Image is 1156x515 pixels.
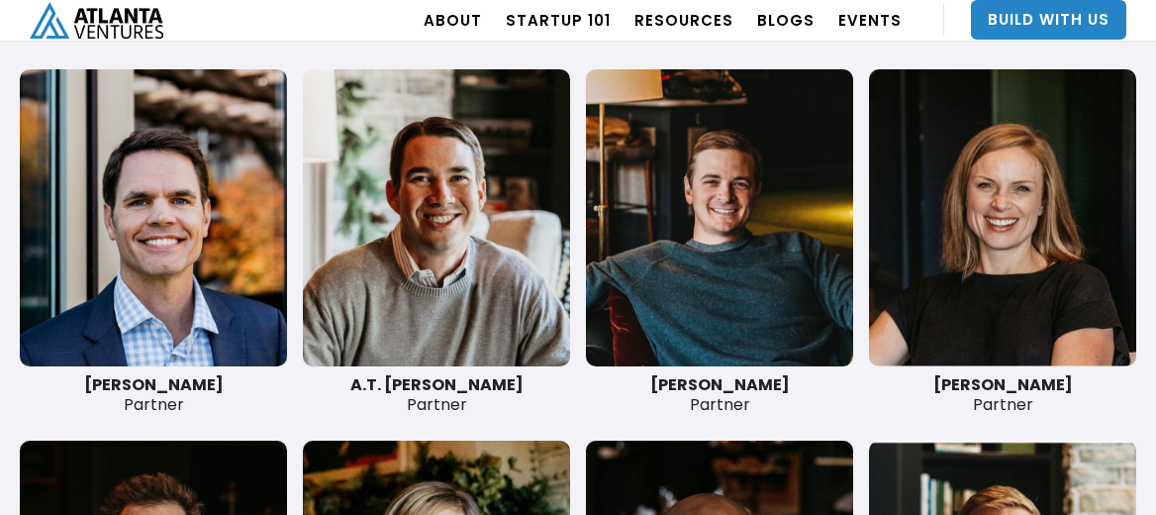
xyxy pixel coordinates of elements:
[84,373,224,396] strong: [PERSON_NAME]
[303,375,570,415] div: Partner
[20,375,287,415] div: Partner
[350,373,524,396] strong: A.T. [PERSON_NAME]
[869,375,1136,415] div: Partner
[586,375,853,415] div: Partner
[650,373,790,396] strong: [PERSON_NAME]
[933,373,1073,396] strong: [PERSON_NAME]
